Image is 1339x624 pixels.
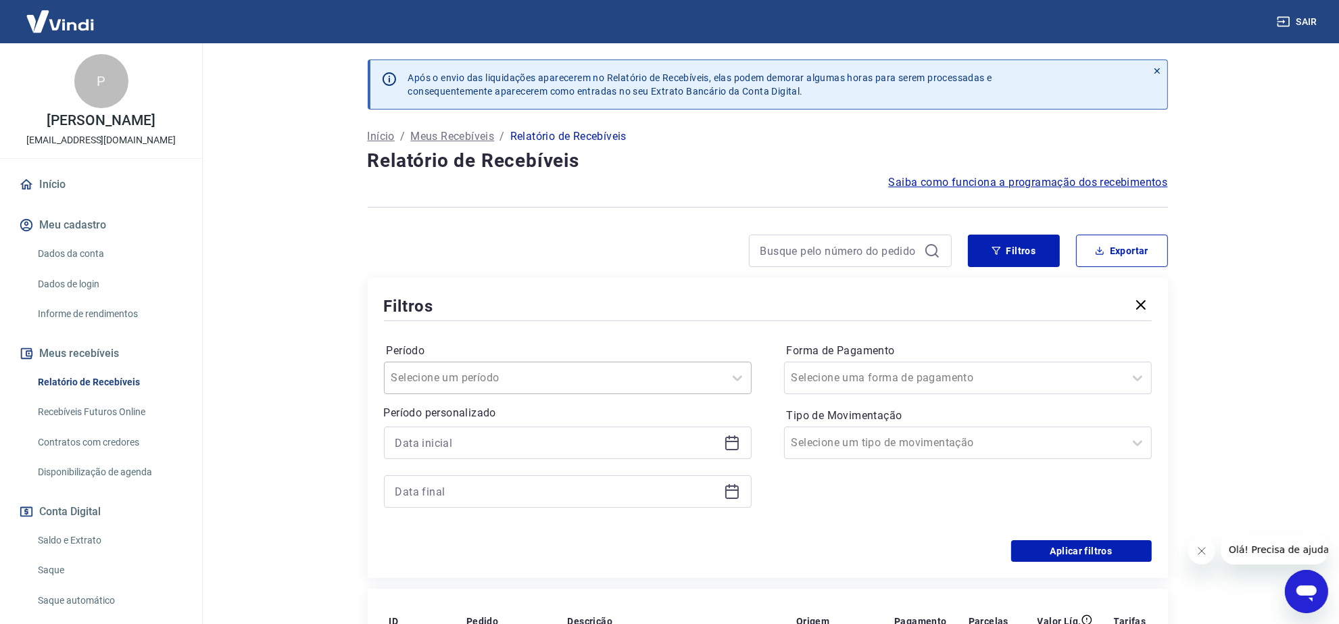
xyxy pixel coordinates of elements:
[787,343,1149,359] label: Forma de Pagamento
[8,9,114,20] span: Olá! Precisa de ajuda?
[26,133,176,147] p: [EMAIL_ADDRESS][DOMAIN_NAME]
[787,408,1149,424] label: Tipo de Movimentação
[16,339,186,368] button: Meus recebíveis
[32,398,186,426] a: Recebíveis Futuros Online
[16,170,186,199] a: Início
[74,54,128,108] div: P
[1221,535,1328,565] iframe: Mensagem da empresa
[1285,570,1328,613] iframe: Botão para abrir a janela de mensagens
[1274,9,1323,34] button: Sair
[32,527,186,554] a: Saldo e Extrato
[16,497,186,527] button: Conta Digital
[889,174,1168,191] a: Saiba como funciona a programação dos recebimentos
[32,429,186,456] a: Contratos com credores
[410,128,494,145] a: Meus Recebíveis
[968,235,1060,267] button: Filtros
[408,71,992,98] p: Após o envio das liquidações aparecerem no Relatório de Recebíveis, elas podem demorar algumas ho...
[32,270,186,298] a: Dados de login
[16,210,186,240] button: Meu cadastro
[510,128,627,145] p: Relatório de Recebíveis
[384,405,752,421] p: Período personalizado
[32,368,186,396] a: Relatório de Recebíveis
[400,128,405,145] p: /
[32,556,186,584] a: Saque
[387,343,749,359] label: Período
[384,295,434,317] h5: Filtros
[32,458,186,486] a: Disponibilização de agenda
[368,147,1168,174] h4: Relatório de Recebíveis
[1076,235,1168,267] button: Exportar
[368,128,395,145] a: Início
[500,128,504,145] p: /
[32,240,186,268] a: Dados da conta
[16,1,104,42] img: Vindi
[32,300,186,328] a: Informe de rendimentos
[47,114,155,128] p: [PERSON_NAME]
[32,587,186,615] a: Saque automático
[395,481,719,502] input: Data final
[760,241,919,261] input: Busque pelo número do pedido
[1011,540,1152,562] button: Aplicar filtros
[395,433,719,453] input: Data inicial
[1188,537,1215,565] iframe: Fechar mensagem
